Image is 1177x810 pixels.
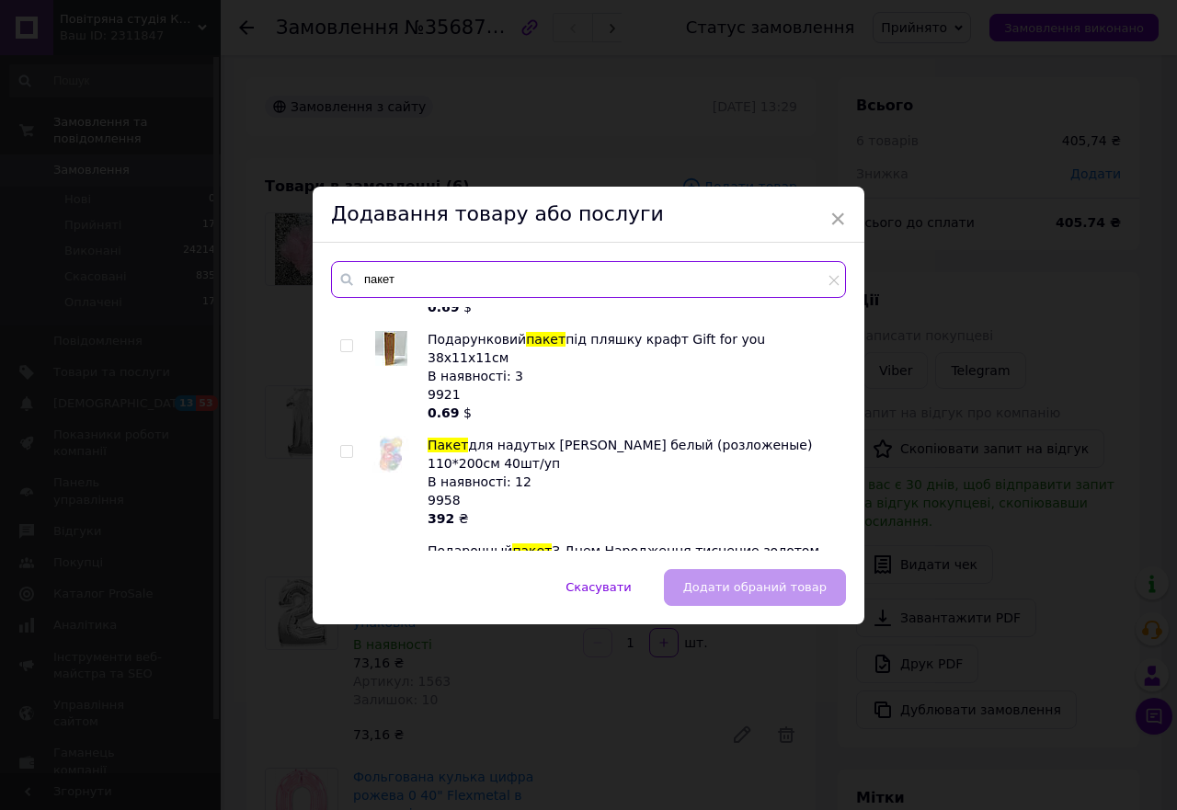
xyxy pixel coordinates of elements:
span: під пляшку крафт Gift for you 38х11х11см [428,332,765,365]
div: В наявності: 12 [428,473,836,491]
img: Подарунковий пакет під пляшку крафт Gift for you 38х11х11см [375,331,407,366]
b: 0.69 [428,300,460,314]
span: пакет [512,543,552,558]
b: 0.69 [428,405,460,420]
div: ₴ [428,509,836,528]
span: для надутых [PERSON_NAME] белый (розложеныe) 110*200см 40шт/уп [428,438,812,471]
div: Додавання товару або послуги [313,187,864,243]
button: Скасувати [546,569,650,606]
span: Скасувати [566,580,631,594]
input: Пошук за товарами та послугами [331,261,846,298]
img: Пакет для надутых шаров белый (розложеныe) 110*200см 40шт/уп [372,436,409,473]
div: $ [428,298,836,316]
b: 392 [428,511,454,526]
span: пакет [526,332,566,347]
div: В наявності: 3 [428,367,836,385]
div: $ [428,404,836,422]
span: Пакет [428,438,468,452]
span: З Днем Народження тиснение золотом белый 28х40х12,5 [428,543,819,576]
span: × [829,203,846,234]
span: 9958 [428,493,461,508]
span: Подарочный [428,543,512,558]
span: Подарунковий [428,332,526,347]
span: 9921 [428,387,461,402]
